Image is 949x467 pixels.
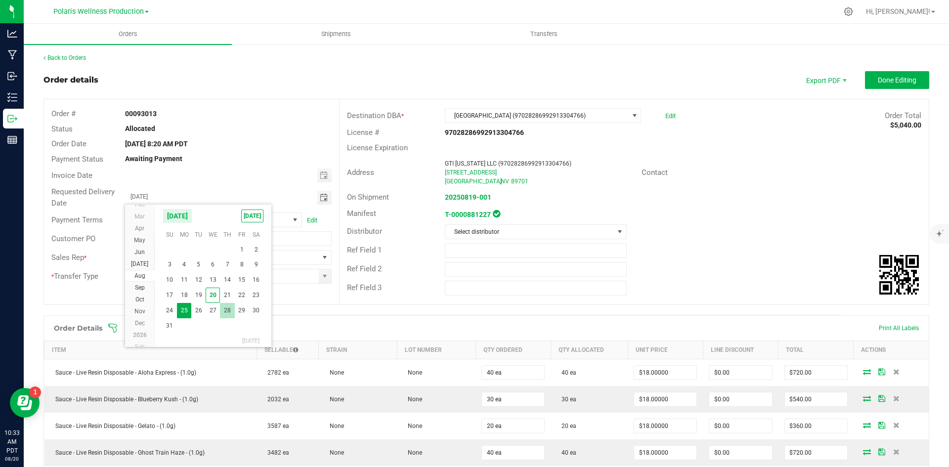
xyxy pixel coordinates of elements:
[249,272,263,288] td: Saturday, August 16, 2025
[709,419,772,433] input: 0
[445,225,613,239] span: Select distributor
[879,255,919,295] img: Scan me!
[865,71,929,89] button: Done Editing
[135,320,145,327] span: Dec
[125,140,188,148] strong: [DATE] 8:20 AM PDT
[54,324,102,332] h1: Order Details
[206,288,220,303] td: Wednesday, August 20, 2025
[262,423,289,429] span: 3587 ea
[440,24,648,44] a: Transfers
[235,303,249,318] td: Friday, August 29, 2025
[325,423,344,429] span: None
[220,303,234,318] td: Thursday, August 28, 2025
[557,423,576,429] span: 20 ea
[220,272,234,288] td: Thursday, August 14, 2025
[131,260,148,267] span: [DATE]
[482,419,544,433] input: 0
[235,242,249,257] span: 1
[220,257,234,272] td: Thursday, August 7, 2025
[51,109,76,118] span: Order #
[445,178,502,185] span: [GEOGRAPHIC_DATA]
[445,109,628,123] span: [GEOGRAPHIC_DATA] (97028286992913304766)
[445,211,491,218] strong: T-0000881227
[10,388,40,418] iframe: Resource center
[125,110,157,118] strong: 00093013
[235,288,249,303] span: 22
[163,227,177,242] th: Su
[501,178,509,185] span: NV
[319,340,397,359] th: Strain
[163,272,177,288] span: 10
[220,227,234,242] th: Th
[135,343,145,350] span: Feb
[403,369,422,376] span: None
[241,210,263,222] span: [DATE]
[7,29,17,39] inline-svg: Analytics
[235,242,249,257] td: Friday, August 1, 2025
[191,257,206,272] span: 5
[105,30,151,39] span: Orders
[134,272,145,279] span: Aug
[191,257,206,272] td: Tuesday, August 5, 2025
[885,111,921,120] span: Order Total
[177,288,191,303] span: 18
[191,288,206,303] td: Tuesday, August 19, 2025
[262,449,289,456] span: 3482 ea
[262,396,289,403] span: 2032 ea
[403,423,422,429] span: None
[642,168,668,177] span: Contact
[206,288,220,303] span: 20
[191,288,206,303] span: 19
[634,392,696,406] input: 0
[249,288,263,303] span: 23
[403,396,422,403] span: None
[889,395,904,401] span: Delete Order Detail
[191,272,206,288] span: 12
[133,332,147,339] span: 2026
[257,340,319,359] th: Sellable
[347,128,379,137] span: License #
[347,283,382,292] span: Ref Field 3
[307,216,317,224] a: Edit
[347,264,382,273] span: Ref Field 2
[709,366,772,380] input: 0
[177,272,191,288] span: 11
[163,257,177,272] span: 3
[445,160,571,167] span: GTI [US_STATE] LLC (97028286992913304766)
[866,7,930,15] span: Hi, [PERSON_NAME]!
[249,242,263,257] span: 2
[854,340,929,359] th: Actions
[29,386,41,398] iframe: Resource center unread badge
[235,227,249,242] th: Fr
[874,422,889,428] span: Save Order Detail
[482,392,544,406] input: 0
[220,288,234,303] td: Thursday, August 21, 2025
[878,76,916,84] span: Done Editing
[703,340,778,359] th: Line Discount
[206,272,220,288] td: Wednesday, August 13, 2025
[134,249,145,255] span: Jun
[249,303,263,318] td: Saturday, August 30, 2025
[220,288,234,303] span: 21
[125,125,155,132] strong: Allocated
[709,392,772,406] input: 0
[445,128,524,136] strong: 97028286992913304766
[50,396,198,403] span: Sauce - Live Resin Disposable - Blueberry Kush - (1.0g)
[874,449,889,455] span: Save Order Detail
[191,227,206,242] th: Tu
[50,449,205,456] span: Sauce - Live Resin Disposable - Ghost Train Haze - (1.0g)
[206,303,220,318] span: 27
[235,257,249,272] span: 8
[50,423,175,429] span: Sauce - Live Resin Disposable - Gelato - (1.0g)
[232,24,440,44] a: Shipments
[249,227,263,242] th: Sa
[177,227,191,242] th: Mo
[889,369,904,375] span: Delete Order Detail
[889,449,904,455] span: Delete Order Detail
[163,303,177,318] td: Sunday, August 24, 2025
[634,446,696,460] input: 0
[163,303,177,318] span: 24
[235,257,249,272] td: Friday, August 8, 2025
[206,227,220,242] th: We
[325,369,344,376] span: None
